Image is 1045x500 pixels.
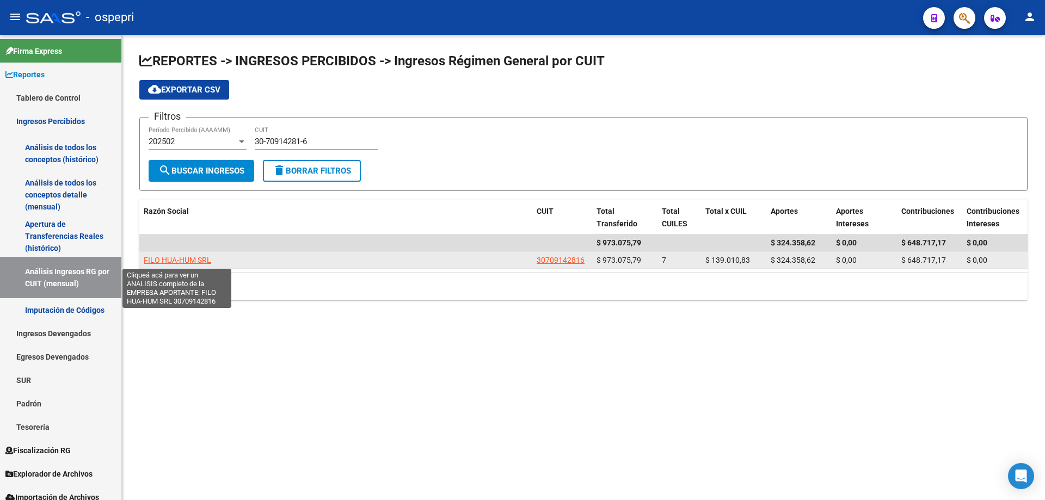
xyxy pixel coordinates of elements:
span: Razón Social [144,207,189,215]
mat-icon: search [158,164,171,177]
mat-icon: delete [273,164,286,177]
datatable-header-cell: Total Transferido [592,200,657,236]
span: Borrar Filtros [273,166,351,176]
span: Aportes [771,207,798,215]
span: Total Transferido [597,207,637,228]
span: Fiscalización RG [5,445,71,456]
span: $ 648.717,17 [901,238,946,247]
datatable-header-cell: Contribuciones Intereses [962,200,1028,236]
datatable-header-cell: Aportes Intereses [832,200,897,236]
mat-icon: menu [9,10,22,23]
button: Exportar CSV [139,80,229,100]
span: CUIT [537,207,554,215]
span: $ 0,00 [967,256,987,264]
span: Firma Express [5,45,62,57]
span: $ 324.358,62 [771,238,815,247]
button: Borrar Filtros [263,160,361,182]
mat-icon: person [1023,10,1036,23]
span: Buscar Ingresos [158,166,244,176]
span: Contribuciones Intereses [967,207,1019,228]
datatable-header-cell: Total x CUIL [701,200,766,236]
datatable-header-cell: Razón Social [139,200,532,236]
span: $ 139.010,83 [705,256,750,264]
div: Open Intercom Messenger [1008,463,1034,489]
span: $ 0,00 [836,256,857,264]
span: REPORTES -> INGRESOS PERCIBIDOS -> Ingresos Régimen General por CUIT [139,53,605,69]
span: Contribuciones [901,207,954,215]
span: Explorador de Archivos [5,468,93,480]
span: Total CUILES [662,207,687,228]
span: 202502 [149,137,175,146]
span: $ 0,00 [967,238,987,247]
span: Aportes Intereses [836,207,869,228]
span: Reportes [5,69,45,81]
button: Buscar Ingresos [149,160,254,182]
datatable-header-cell: Total CUILES [657,200,701,236]
span: $ 324.358,62 [771,256,815,264]
span: FILO HUA-HUM SRL [144,256,211,264]
span: Total x CUIL [705,207,747,215]
datatable-header-cell: Aportes [766,200,832,236]
span: $ 648.717,17 [901,256,946,264]
span: 30709142816 [537,256,585,264]
span: - ospepri [86,5,134,29]
datatable-header-cell: CUIT [532,200,592,236]
mat-icon: cloud_download [148,83,161,96]
h3: Filtros [149,109,186,124]
span: $ 0,00 [836,238,857,247]
span: 7 [662,256,666,264]
datatable-header-cell: Contribuciones [897,200,962,236]
span: $ 973.075,79 [597,238,641,247]
span: $ 973.075,79 [597,256,641,264]
span: Exportar CSV [148,85,220,95]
